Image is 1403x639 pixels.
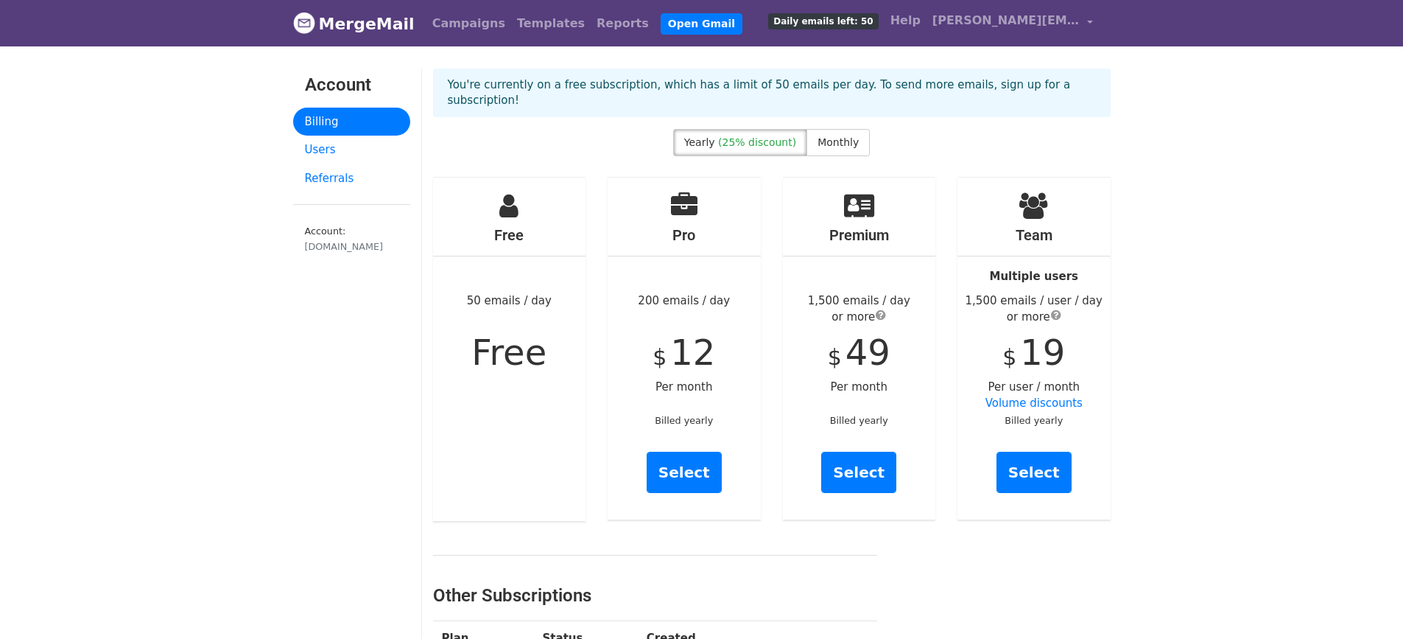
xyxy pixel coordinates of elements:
h4: Team [957,226,1111,244]
span: (25% discount) [718,136,796,148]
a: Templates [511,9,591,38]
a: Campaigns [426,9,511,38]
div: [DOMAIN_NAME] [305,240,398,254]
a: Help [885,6,926,35]
div: 50 emails / day [433,178,586,521]
span: $ [1002,344,1016,370]
div: 200 emails / day Per month [608,178,761,520]
h3: Account [305,74,398,96]
a: Billing [293,108,410,136]
div: 1,500 emails / user / day or more [957,293,1111,326]
small: Billed yearly [655,415,713,426]
small: Account: [305,226,398,254]
a: Users [293,136,410,164]
span: $ [828,344,842,370]
a: Select [647,452,722,493]
h4: Pro [608,226,761,244]
a: [PERSON_NAME][EMAIL_ADDRESS][PERSON_NAME][DOMAIN_NAME] [926,6,1099,41]
small: Billed yearly [1005,415,1063,426]
strong: Multiple users [990,270,1078,283]
div: 1,500 emails / day or more [783,293,936,326]
div: Per user / month [957,178,1111,520]
h4: Free [433,226,586,244]
span: Free [471,332,546,373]
img: MergeMail logo [293,12,315,34]
span: 19 [1020,332,1065,373]
div: Per month [783,178,936,520]
span: [PERSON_NAME][EMAIL_ADDRESS][PERSON_NAME][DOMAIN_NAME] [932,12,1080,29]
a: Select [996,452,1072,493]
span: $ [653,344,667,370]
h3: Other Subscriptions [433,585,877,607]
span: Daily emails left: 50 [768,13,878,29]
span: 49 [845,332,890,373]
a: Select [821,452,896,493]
span: Yearly [684,136,715,148]
a: MergeMail [293,8,415,39]
a: Daily emails left: 50 [762,6,884,35]
h4: Premium [783,226,936,244]
span: 12 [670,332,715,373]
p: You're currently on a free subscription, which has a limit of 50 emails per day. To send more ema... [448,77,1096,108]
span: Monthly [817,136,859,148]
small: Billed yearly [830,415,888,426]
a: Open Gmail [661,13,742,35]
a: Volume discounts [985,397,1083,410]
a: Referrals [293,164,410,193]
a: Reports [591,9,655,38]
